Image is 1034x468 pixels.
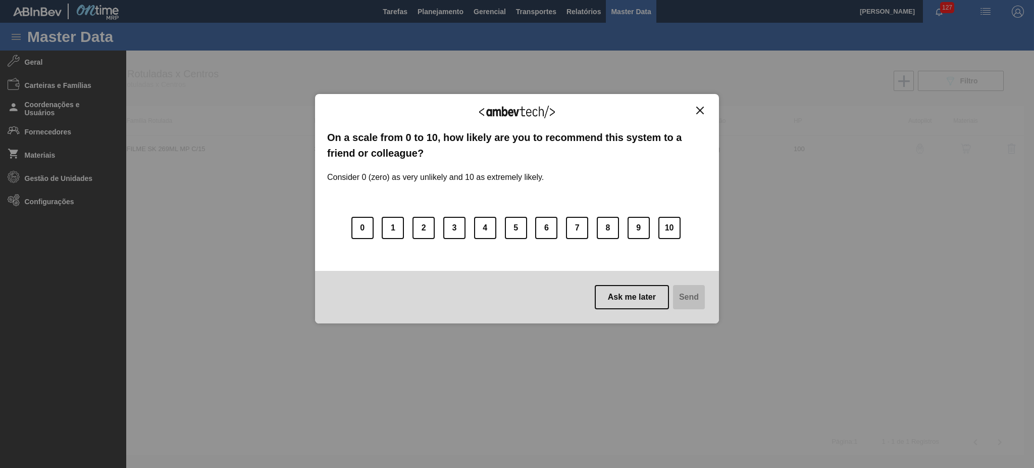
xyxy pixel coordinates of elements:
button: 6 [535,217,557,239]
button: 9 [628,217,650,239]
button: Close [693,106,707,115]
label: Consider 0 (zero) as very unlikely and 10 as extremely likely. [327,161,544,182]
button: 2 [412,217,435,239]
button: 0 [351,217,374,239]
button: 8 [597,217,619,239]
button: 1 [382,217,404,239]
img: Logo Ambevtech [479,106,555,118]
button: 5 [505,217,527,239]
button: 3 [443,217,466,239]
button: Ask me later [595,285,669,309]
button: 4 [474,217,496,239]
button: 7 [566,217,588,239]
button: 10 [658,217,681,239]
label: On a scale from 0 to 10, how likely are you to recommend this system to a friend or colleague? [327,130,707,161]
img: Close [696,107,704,114]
